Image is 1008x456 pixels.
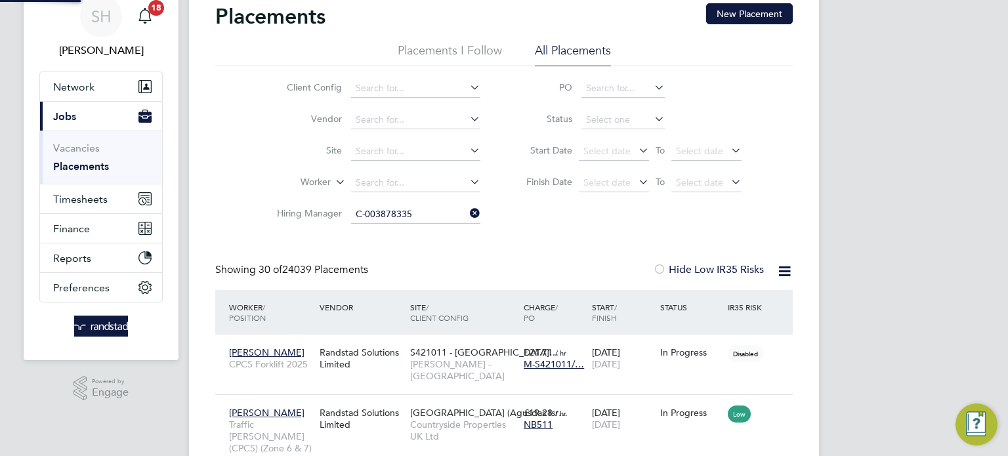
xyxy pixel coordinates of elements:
[40,131,162,184] div: Jobs
[266,81,342,93] label: Client Config
[524,419,553,430] span: NB511
[53,160,109,173] a: Placements
[351,79,480,98] input: Search for...
[555,348,566,358] span: / hr
[53,252,91,264] span: Reports
[229,407,304,419] span: [PERSON_NAME]
[410,407,568,419] span: [GEOGRAPHIC_DATA] (Agusdas Isr…
[520,295,589,329] div: Charge
[53,110,76,123] span: Jobs
[226,295,316,329] div: Worker
[351,174,480,192] input: Search for...
[229,302,266,323] span: / Position
[40,243,162,272] button: Reports
[410,302,469,323] span: / Client Config
[581,111,665,129] input: Select one
[410,358,517,382] span: [PERSON_NAME] - [GEOGRAPHIC_DATA]
[652,142,669,159] span: To
[653,263,764,276] label: Hide Low IR35 Risks
[73,376,129,401] a: Powered byEngage
[410,419,517,442] span: Countryside Properties UK Ltd
[229,358,313,370] span: CPCS Forklift 2025
[524,302,558,323] span: / PO
[513,144,572,156] label: Start Date
[728,405,751,423] span: Low
[40,273,162,302] button: Preferences
[524,346,553,358] span: £24.71
[652,173,669,190] span: To
[229,419,313,455] span: Traffic [PERSON_NAME] (CPCS) (Zone 6 & 7)
[74,316,129,337] img: randstad-logo-retina.png
[215,263,371,277] div: Showing
[53,142,100,154] a: Vacancies
[581,79,665,98] input: Search for...
[40,184,162,213] button: Timesheets
[728,345,763,362] span: Disabled
[92,387,129,398] span: Engage
[706,3,793,24] button: New Placement
[676,176,723,188] span: Select date
[592,419,620,430] span: [DATE]
[660,407,722,419] div: In Progress
[229,346,304,358] span: [PERSON_NAME]
[53,281,110,294] span: Preferences
[583,176,631,188] span: Select date
[259,263,368,276] span: 24039 Placements
[316,295,407,319] div: Vendor
[39,316,163,337] a: Go to home page
[40,72,162,101] button: Network
[410,346,558,358] span: S421011 - [GEOGRAPHIC_DATA]…
[513,81,572,93] label: PO
[255,176,331,189] label: Worker
[92,376,129,387] span: Powered by
[676,145,723,157] span: Select date
[266,207,342,219] label: Hiring Manager
[589,295,657,329] div: Start
[351,205,480,224] input: Search for...
[351,142,480,161] input: Search for...
[39,43,163,58] span: Soraya Horseman
[266,144,342,156] label: Site
[592,302,617,323] span: / Finish
[53,193,108,205] span: Timesheets
[40,102,162,131] button: Jobs
[407,295,520,329] div: Site
[91,8,112,25] span: SH
[535,43,611,66] li: All Placements
[226,339,793,350] a: [PERSON_NAME]CPCS Forklift 2025Randstad Solutions LimitedS421011 - [GEOGRAPHIC_DATA]…[PERSON_NAME...
[660,346,722,358] div: In Progress
[955,404,997,446] button: Engage Resource Center
[259,263,282,276] span: 30 of
[398,43,502,66] li: Placements I Follow
[657,295,725,319] div: Status
[316,400,407,437] div: Randstad Solutions Limited
[53,81,94,93] span: Network
[53,222,90,235] span: Finance
[724,295,770,319] div: IR35 Risk
[266,113,342,125] label: Vendor
[351,111,480,129] input: Search for...
[589,400,657,437] div: [DATE]
[589,340,657,377] div: [DATE]
[316,340,407,377] div: Randstad Solutions Limited
[592,358,620,370] span: [DATE]
[513,176,572,188] label: Finish Date
[215,3,325,30] h2: Placements
[524,407,553,419] span: £19.28
[513,113,572,125] label: Status
[40,214,162,243] button: Finance
[226,400,793,411] a: [PERSON_NAME]Traffic [PERSON_NAME] (CPCS) (Zone 6 & 7)Randstad Solutions Limited[GEOGRAPHIC_DATA]...
[524,358,584,370] span: M-S421011/…
[583,145,631,157] span: Select date
[555,408,566,418] span: / hr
